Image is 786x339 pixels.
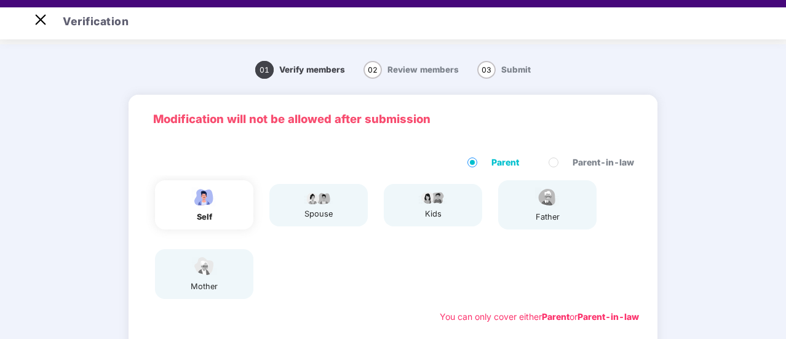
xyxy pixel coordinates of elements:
[486,156,524,169] span: Parent
[418,208,448,220] div: kids
[189,211,220,223] div: self
[440,310,639,324] div: You can only cover either or
[542,311,570,322] b: Parent
[189,281,220,293] div: mother
[153,110,633,128] p: Modification will not be allowed after submission
[303,190,334,205] img: svg+xml;base64,PHN2ZyB4bWxucz0iaHR0cDovL3d3dy53My5vcmcvMjAwMC9zdmciIHdpZHRoPSI5Ny44OTciIGhlaWdodD...
[532,186,563,208] img: svg+xml;base64,PHN2ZyBpZD0iRmF0aGVyX2ljb24iIHhtbG5zPSJodHRwOi8vd3d3LnczLm9yZy8yMDAwL3N2ZyIgeG1sbn...
[189,186,220,208] img: svg+xml;base64,PHN2ZyBpZD0iRW1wbG95ZWVfbWFsZSIgeG1sbnM9Imh0dHA6Ly93d3cudzMub3JnLzIwMDAvc3ZnIiB3aW...
[568,156,639,169] span: Parent-in-law
[189,255,220,277] img: svg+xml;base64,PHN2ZyB4bWxucz0iaHR0cDovL3d3dy53My5vcmcvMjAwMC9zdmciIHdpZHRoPSI1NCIgaGVpZ2h0PSIzOC...
[477,61,496,79] span: 03
[387,65,459,74] span: Review members
[578,311,639,322] b: Parent-in-law
[255,61,274,79] span: 01
[279,65,345,74] span: Verify members
[363,61,382,79] span: 02
[303,208,334,220] div: spouse
[532,211,563,223] div: father
[418,190,448,205] img: svg+xml;base64,PHN2ZyB4bWxucz0iaHR0cDovL3d3dy53My5vcmcvMjAwMC9zdmciIHdpZHRoPSI3OS4wMzciIGhlaWdodD...
[501,65,531,74] span: Submit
